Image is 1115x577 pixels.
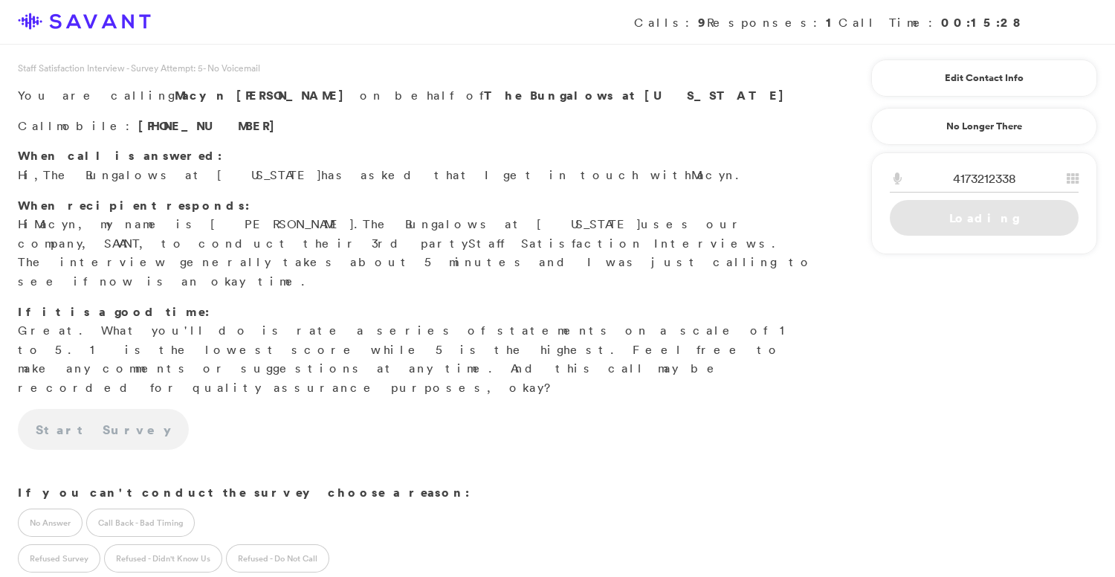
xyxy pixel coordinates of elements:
span: The Bungalows at [US_STATE] [363,216,641,231]
label: Call Back - Bad Timing [86,509,195,537]
strong: 00:15:28 [941,14,1023,30]
label: No Answer [18,509,83,537]
span: The Bungalows at [US_STATE] [43,167,321,182]
span: [PHONE_NUMBER] [138,117,282,134]
label: Refused - Do Not Call [226,544,329,573]
strong: When call is answered: [18,147,222,164]
p: Hi, has asked that I get in touch with . [18,146,815,184]
label: Refused Survey [18,544,100,573]
a: Loading [890,200,1079,236]
strong: 9 [698,14,707,30]
a: Edit Contact Info [890,66,1079,90]
strong: The Bungalows at [US_STATE] [484,87,792,103]
span: [PERSON_NAME] [236,87,352,103]
strong: When recipient responds: [18,197,250,213]
span: Macyn [691,167,735,182]
span: Macyn [34,216,78,231]
a: Start Survey [18,409,189,451]
span: Staff Satisfaction Interview [468,236,759,251]
label: Refused - Didn't Know Us [104,544,222,573]
span: Macyn [175,87,228,103]
strong: If it is a good time: [18,303,210,320]
p: Hi , my name is [PERSON_NAME]. uses our company, SAVANT, to conduct their 3rd party s. The interv... [18,196,815,291]
span: Staff Satisfaction Interview - Survey Attempt: 5 - No Voicemail [18,62,260,74]
p: Great. What you'll do is rate a series of statements on a scale of 1 to 5. 1 is the lowest score ... [18,303,815,398]
p: You are calling on behalf of [18,86,815,106]
a: No Longer There [871,108,1097,145]
strong: 1 [826,14,838,30]
p: Call : [18,117,815,136]
span: mobile [56,118,126,133]
strong: If you can't conduct the survey choose a reason: [18,484,470,500]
